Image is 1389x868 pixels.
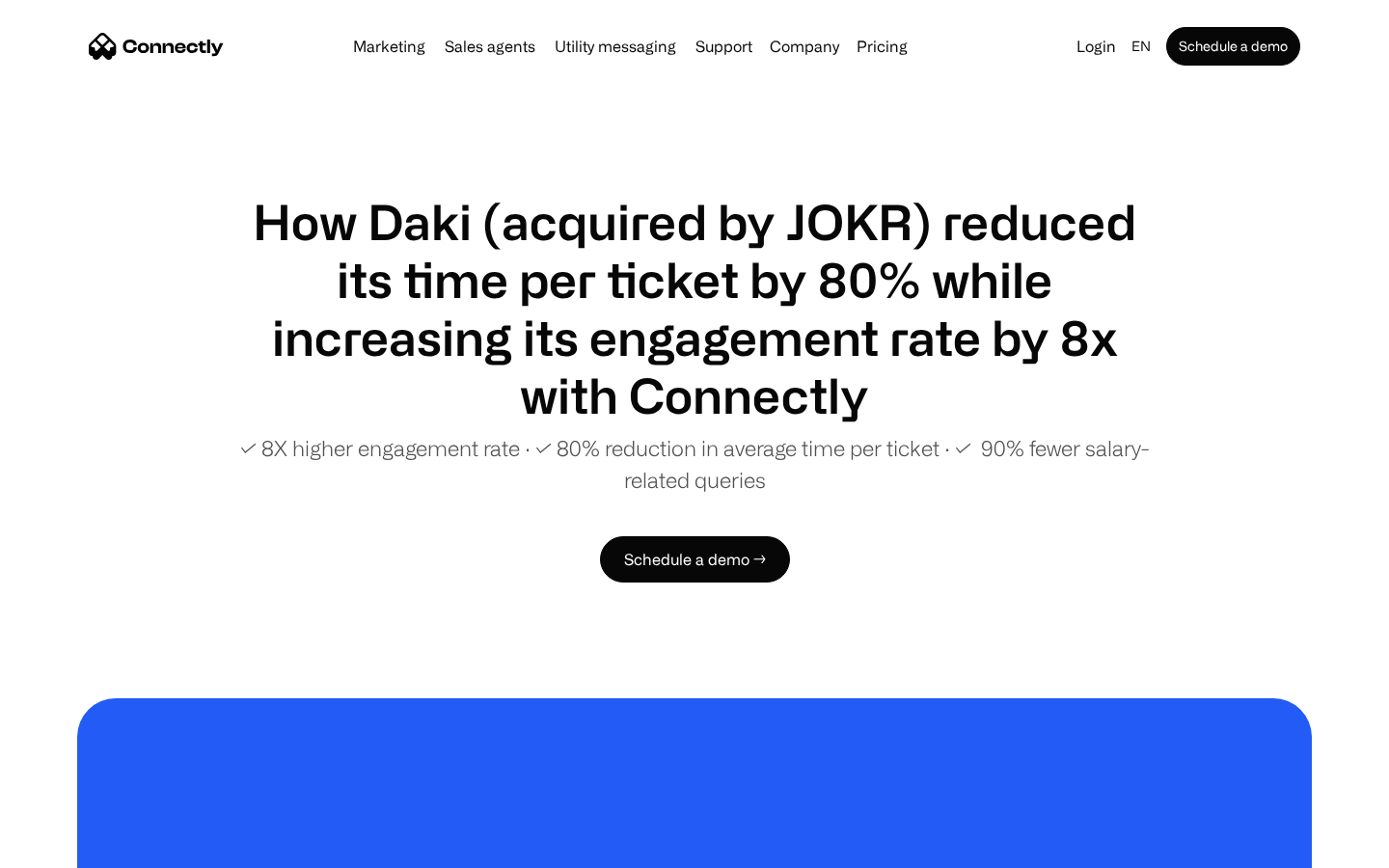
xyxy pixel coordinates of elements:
[688,39,760,54] a: Support
[39,834,116,861] ul: Language list
[231,193,1157,424] h1: How Daki (acquired by JOKR) reduced its time per ticket by 80% while increasing its engagement ra...
[1069,33,1124,60] a: Login
[770,33,839,60] div: Company
[1131,33,1151,60] div: en
[849,39,915,54] a: Pricing
[600,536,790,583] a: Schedule a demo →
[19,832,116,861] aside: Language selected: English
[345,39,433,54] a: Marketing
[1166,27,1300,66] a: Schedule a demo
[547,39,684,54] a: Utility messaging
[437,39,543,54] a: Sales agents
[231,432,1157,496] p: ✓ 8X higher engagement rate ∙ ✓ 80% reduction in average time per ticket ∙ ✓ 90% fewer salary-rel...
